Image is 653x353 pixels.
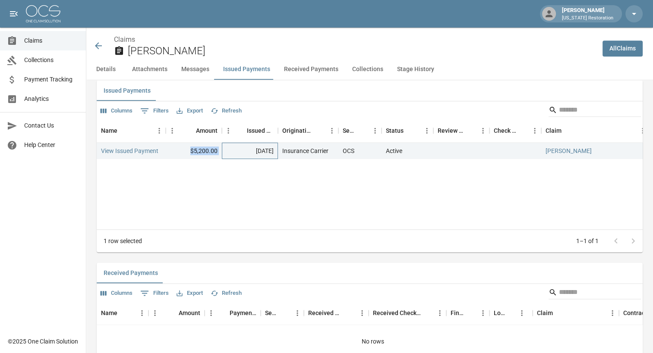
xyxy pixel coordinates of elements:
button: Menu [420,124,433,137]
div: Active [386,147,402,155]
button: Menu [476,306,489,319]
div: Amount [166,119,222,143]
button: Sort [562,125,574,137]
div: related-list tabs [97,262,643,283]
button: Sort [313,125,325,137]
button: Issued Payments [216,59,277,80]
button: Sort [553,307,565,319]
button: Menu [369,124,382,137]
button: Menu [166,124,179,137]
div: anchor tabs [86,59,653,80]
nav: breadcrumb [114,34,596,45]
button: Sort [235,125,247,137]
div: Check Number [494,119,516,143]
div: Received Check Number [369,301,446,325]
div: Name [97,119,166,143]
div: Received Method [304,301,369,325]
span: Claims [24,36,79,45]
button: Attachments [125,59,174,80]
button: Sort [516,125,528,137]
button: Menu [636,124,649,137]
span: Collections [24,56,79,65]
button: Refresh [208,287,244,300]
div: [DATE] [222,143,278,159]
div: Issued Date [222,119,278,143]
button: Select columns [98,287,135,300]
button: Menu [148,306,161,319]
button: Menu [606,306,619,319]
button: Sort [356,125,369,137]
button: Menu [515,306,528,319]
div: Claim [546,119,562,143]
span: Contact Us [24,121,79,130]
div: Claim [533,301,619,325]
div: Final/Partial [446,301,489,325]
button: Sort [421,307,433,319]
button: Menu [476,124,489,137]
button: Menu [433,306,446,319]
div: Amount [148,301,205,325]
button: Collections [345,59,390,80]
button: Sort [404,125,416,137]
button: Menu [205,306,218,319]
div: Review Status [433,119,489,143]
div: Claim [537,301,553,325]
div: Payment Date [205,301,261,325]
a: View Issued Payment [101,147,158,155]
button: Menu [528,124,541,137]
div: Search [549,103,641,119]
div: Contractor [623,301,653,325]
button: Sort [117,125,129,137]
img: ocs-logo-white-transparent.png [26,5,60,22]
button: open drawer [5,5,22,22]
div: [PERSON_NAME] [558,6,617,22]
div: Sender [265,301,279,325]
a: [PERSON_NAME] [546,147,592,155]
div: Final/Partial [451,301,464,325]
button: Show filters [138,104,171,118]
div: related-list tabs [97,80,643,101]
div: $5,200.00 [166,143,222,159]
a: Claims [114,35,135,44]
div: © 2025 One Claim Solution [8,337,78,346]
div: Amount [179,301,200,325]
div: Issued Date [247,119,274,143]
button: Details [86,59,125,80]
p: 1–1 of 1 [576,237,599,245]
div: Name [101,119,117,143]
button: Refresh [208,104,244,118]
button: Sort [344,307,356,319]
div: Amount [196,119,218,143]
div: Sender [261,301,304,325]
div: Status [382,119,433,143]
div: Check Number [489,119,541,143]
button: Menu [291,306,304,319]
button: Stage History [390,59,441,80]
button: Menu [153,124,166,137]
div: Sent To [343,119,356,143]
button: Show filters [138,286,171,300]
div: Received Check Number [373,301,421,325]
button: Select columns [98,104,135,118]
button: Sort [218,307,230,319]
div: 1 row selected [104,237,142,245]
span: Analytics [24,94,79,103]
span: Payment Tracking [24,75,79,84]
div: Name [101,301,117,325]
div: Originating From [282,119,313,143]
button: Issued Payments [97,80,158,101]
div: Status [386,119,404,143]
div: Lockbox [494,301,506,325]
button: Sort [464,125,476,137]
div: Originating From [278,119,338,143]
button: Menu [136,306,148,319]
button: Sort [464,307,476,319]
p: [US_STATE] Restoration [562,15,613,22]
h2: [PERSON_NAME] [128,45,596,57]
button: Export [174,104,205,118]
span: Help Center [24,141,79,150]
button: Menu [325,124,338,137]
button: Export [174,287,205,300]
div: Insurance Carrier [282,147,328,155]
div: Received Method [308,301,344,325]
